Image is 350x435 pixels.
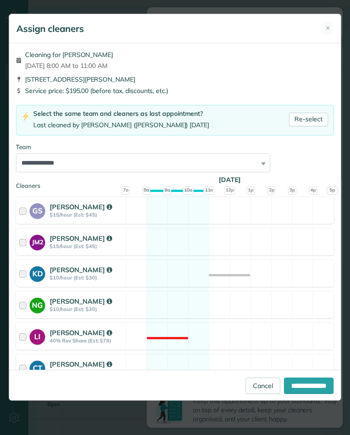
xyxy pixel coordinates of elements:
div: Select the same team and cleaners as last appointment? [33,109,209,119]
strong: [PERSON_NAME] [50,202,112,211]
div: [STREET_ADDRESS][PERSON_NAME] [16,75,334,84]
a: Cancel [246,378,280,394]
strong: $15/hour (Est: $45) [50,212,123,218]
div: Cleaners [16,181,334,184]
strong: [PERSON_NAME] [50,360,112,368]
strong: $15/hour (Est: $45) [50,243,123,249]
div: Service price: $195.00 (before tax, discounts, etc.) [16,86,334,95]
img: lightning-bolt-icon-94e5364df696ac2de96d3a42b8a9ff6ba979493684c50e6bbbcda72601fa0d29.png [22,112,30,121]
strong: [PERSON_NAME] [50,234,112,243]
strong: JM2 [30,235,45,247]
strong: [PERSON_NAME] [50,297,112,306]
span: ✕ [325,24,330,32]
span: Cleaning for [PERSON_NAME] [25,50,113,59]
span: [DATE] 8:00 AM to 11:00 AM [25,61,113,70]
strong: CT [30,361,45,373]
strong: LI [30,329,45,342]
strong: $10/hour (Est: $30) [50,306,123,312]
h5: Assign cleaners [16,22,84,35]
strong: [PERSON_NAME] [50,265,112,274]
strong: $15/hour (Est: $45) [50,369,123,375]
strong: GS [30,203,45,216]
strong: KD [30,266,45,279]
strong: 40% Rev Share (Est: $78) [50,337,123,344]
div: Last cleaned by [PERSON_NAME] ([PERSON_NAME]) [DATE] [33,120,209,130]
strong: $10/hour (Est: $30) [50,274,123,281]
a: Re-select [289,113,328,126]
div: Team [16,143,334,151]
strong: [PERSON_NAME] [50,328,112,337]
strong: NG [30,298,45,311]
